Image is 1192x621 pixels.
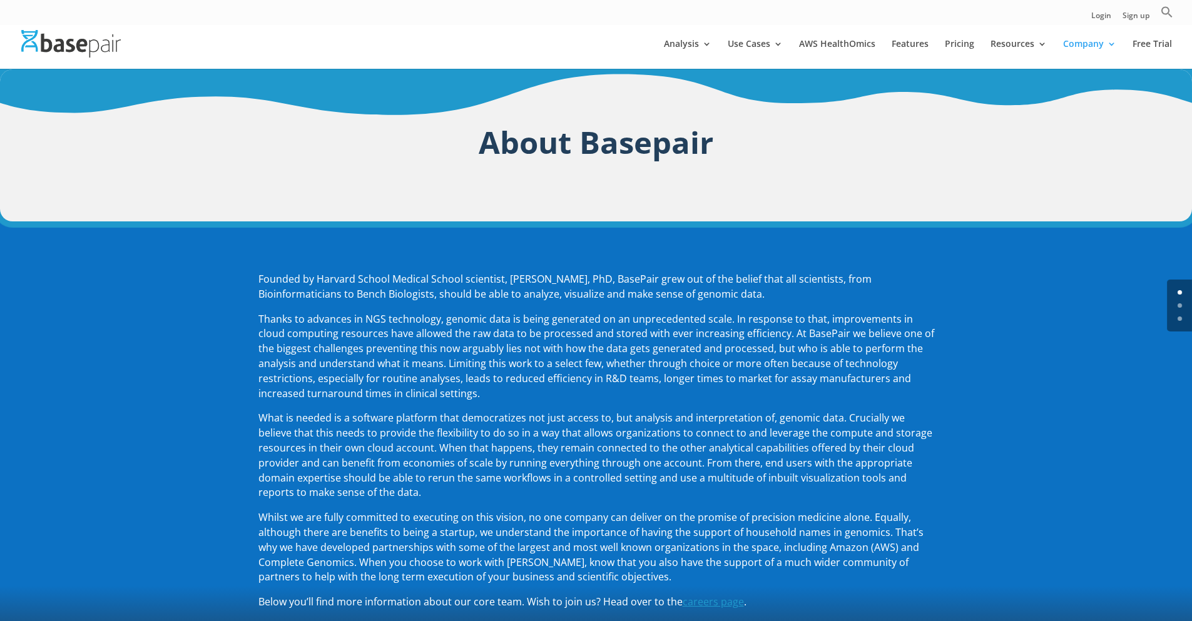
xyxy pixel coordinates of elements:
a: Features [892,39,929,69]
a: Company [1063,39,1116,69]
a: Analysis [664,39,711,69]
a: Pricing [945,39,974,69]
a: Sign up [1123,12,1149,25]
a: 2 [1178,316,1182,321]
a: careers page [683,595,744,608]
a: AWS HealthOmics [799,39,875,69]
svg: Search [1161,6,1173,18]
p: What is needed is a software platform that democratizes not just access to, but analysis and inte... [258,411,934,510]
a: 0 [1178,290,1182,295]
a: 1 [1178,303,1182,308]
a: Free Trial [1133,39,1172,69]
span: Thanks to advances in NGS technology, genomic data is being generated on an unprecedented scale. ... [258,312,934,400]
h1: About Basepair [258,120,934,171]
a: Resources [991,39,1047,69]
a: Use Cases [728,39,783,69]
a: Login [1091,12,1111,25]
a: Search Icon Link [1161,6,1173,25]
span: Below you’ll find more information about our core team. Wish to join us? Head over to the [258,595,683,608]
span: Whilst we are fully committed to executing on this vision, no one company can deliver on the prom... [258,510,924,583]
span: . [744,595,746,608]
img: Basepair [21,30,121,57]
p: Founded by Harvard School Medical School scientist, [PERSON_NAME], PhD, BasePair grew out of the ... [258,272,934,312]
